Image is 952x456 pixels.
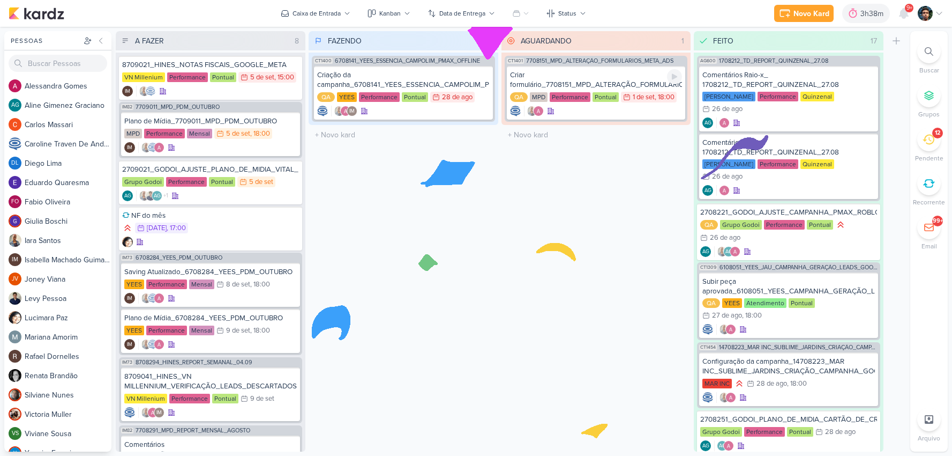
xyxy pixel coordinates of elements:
[141,293,152,304] img: Iara Santos
[210,72,236,82] div: Pontual
[11,102,19,108] p: AG
[714,440,734,451] div: Colaboradores: Aline Gimenez Graciano, Alessandra Gomes
[702,324,713,335] div: Criador(a): Caroline Traven De Andrade
[933,217,943,225] div: 99+
[485,35,496,47] div: 1
[139,86,149,97] img: Iara Santos
[712,106,743,113] div: 26 de ago
[136,190,168,201] div: Colaboradores: Iara Santos, Levy Pessoa, Aline Gimenez Graciano, Alessandra Gomes
[25,428,111,439] div: V i v i a n e S o u s a
[314,58,333,64] span: CT1400
[702,159,755,169] div: [PERSON_NAME]
[9,137,21,150] img: Caroline Traven De Andrade
[921,241,937,251] p: Email
[154,339,164,350] img: Alessandra Gomes
[127,296,132,301] p: IM
[127,342,132,348] p: IM
[136,428,250,433] span: 7708291_MPD_REPORT_MENSAL_AGOSTO
[730,246,740,257] img: Alessandra Gomes
[317,92,335,102] div: QA
[347,106,357,116] div: Isabella Machado Guimarães
[700,415,877,424] div: 2708251_GODOI_PLANO_DE_MIDIA_CARTÃO_DE_CREDITO
[124,313,297,323] div: Plano de Mídia_6708284_YEES_PDM_OUTUBRO
[146,280,187,289] div: Performance
[334,106,344,116] img: Iara Santos
[719,324,730,335] img: Iara Santos
[655,94,674,101] div: , 18:00
[702,298,720,308] div: QA
[700,246,711,257] div: Aline Gimenez Graciano
[25,80,111,92] div: A l e s s a n d r a G o m e s
[189,326,214,335] div: Mensal
[702,357,875,376] div: Configuração da campanha_14708223_MAR INC_SUBLIME_JARDINS_CRIAÇÃO_CAMPANHA_GOOLE_ADS
[719,117,730,128] img: Alessandra Gomes
[152,190,162,201] div: Aline Gimenez Graciano
[25,138,111,150] div: C a r o l i n e T r a v e n D e A n d r a d e
[756,380,787,387] div: 28 de ago
[139,190,149,201] img: Iara Santos
[136,86,156,97] div: Colaboradores: Iara Santos, Caroline Traven De Andrade
[187,129,212,138] div: Mensal
[906,4,912,12] span: 9+
[290,35,303,47] div: 8
[25,196,111,208] div: F a b i o O l i v e i r a
[226,281,250,288] div: 8 de set
[121,359,133,365] span: IM73
[136,104,220,110] span: 7709011_MPD_PDM_OUTUBRO
[124,142,135,153] div: Isabella Machado Guimarães
[702,185,713,196] div: Criador(a): Aline Gimenez Graciano
[154,194,161,199] p: AG
[787,380,807,387] div: , 18:00
[311,127,496,143] input: + Novo kard
[9,195,21,208] div: Fabio Oliveira
[12,276,18,282] p: JV
[716,185,730,196] div: Colaboradores: Alessandra Gomes
[700,246,711,257] div: Criador(a): Aline Gimenez Graciano
[317,106,328,116] img: Caroline Traven De Andrade
[9,55,107,72] input: Buscar Pessoas
[704,121,711,126] p: AG
[136,255,222,261] span: 6708284_YEES_PDM_OUTUBRO
[349,109,355,114] p: IM
[9,253,21,266] div: Isabella Machado Guimarães
[122,72,165,82] div: VN Millenium
[127,145,132,151] p: IM
[147,339,158,350] img: Caroline Traven De Andrade
[144,129,185,138] div: Performance
[510,92,528,102] div: QA
[9,311,21,324] img: Lucimara Paz
[919,65,939,75] p: Buscar
[274,74,294,81] div: , 15:00
[167,72,208,82] div: Performance
[331,106,357,116] div: Colaboradores: Iara Santos, Alessandra Gomes, Isabella Machado Guimarães
[121,104,133,110] span: IM82
[249,179,273,186] div: 5 de set
[359,92,400,102] div: Performance
[9,292,21,305] img: Levy Pessoa
[9,7,64,20] img: kardz.app
[317,70,490,90] div: Criação da campanha_6708141_YEES_ESSENCIA_CAMPOLIM_PMAX_OFFLINE
[510,106,521,116] img: Caroline Traven De Andrade
[700,427,742,437] div: Grupo Godoi
[25,293,111,304] div: L e v y P e s s o a
[250,395,274,402] div: 9 de set
[9,36,81,46] div: Pessoas
[124,339,135,350] div: Isabella Machado Guimarães
[719,58,828,64] span: 1708212_TD_REPORT_QUINZENAL_27.08
[122,237,133,247] img: Lucimara Paz
[700,440,711,451] div: Aline Gimenez Graciano
[915,153,943,163] p: Pendente
[789,298,815,308] div: Pontual
[825,429,856,436] div: 28 de ago
[9,234,21,247] img: Iara Santos
[25,370,111,381] div: R e n a t a B r a n d ã o
[124,280,144,289] div: YEES
[25,409,111,420] div: V i c t o r i a M u l l e r
[154,142,164,153] img: Alessandra Gomes
[9,79,21,92] img: Alessandra Gomes
[25,177,111,188] div: E d u a r d o Q u a r e s m a
[702,249,709,255] p: AG
[507,58,524,64] span: CT1401
[774,5,834,22] button: Novo Kard
[138,142,164,153] div: Colaboradores: Iara Santos, Caroline Traven De Andrade, Alessandra Gomes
